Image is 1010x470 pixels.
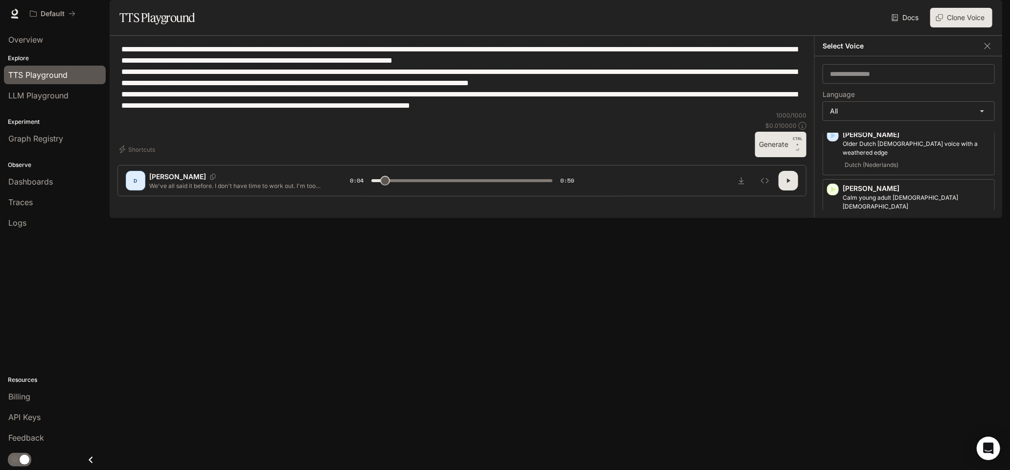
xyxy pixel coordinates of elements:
h1: TTS Playground [119,8,195,27]
p: CTRL + [792,136,803,147]
p: ⏎ [792,136,803,153]
div: All [823,102,994,120]
p: Default [41,10,65,18]
p: 1000 / 1000 [776,111,806,119]
button: Inspect [755,171,775,190]
p: [PERSON_NAME] [843,130,990,140]
span: Dutch (Nederlands) [843,159,900,171]
p: Calm young adult French male [843,193,990,211]
button: Shortcuts [117,141,159,157]
p: Language [823,91,855,98]
p: We've all said it before. I don't have time to work out. I'm too busy with family, work, school. ... [149,182,326,190]
button: Copy Voice ID [206,174,220,180]
p: [PERSON_NAME] [843,184,990,193]
button: GenerateCTRL +⏎ [755,132,806,157]
div: Open Intercom Messenger [977,437,1000,460]
p: [PERSON_NAME] [149,172,206,182]
p: Older Dutch male voice with a weathered edge [843,140,990,157]
span: 0:04 [350,176,364,186]
button: Clone Voice [930,8,992,27]
span: 0:59 [560,176,574,186]
a: Docs [890,8,922,27]
button: All workspaces [25,4,80,23]
div: D [128,173,143,188]
button: Download audio [732,171,751,190]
